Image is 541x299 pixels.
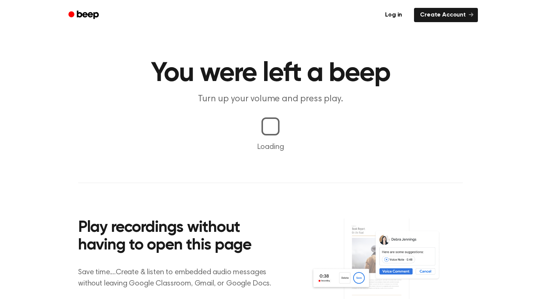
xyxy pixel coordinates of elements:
[9,141,532,153] p: Loading
[378,6,410,24] a: Log in
[126,93,415,105] p: Turn up your volume and press play.
[78,267,281,289] p: Save time....Create & listen to embedded audio messages without leaving Google Classroom, Gmail, ...
[63,8,106,23] a: Beep
[78,219,281,255] h2: Play recordings without having to open this page
[78,60,463,87] h1: You were left a beep
[414,8,478,22] a: Create Account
